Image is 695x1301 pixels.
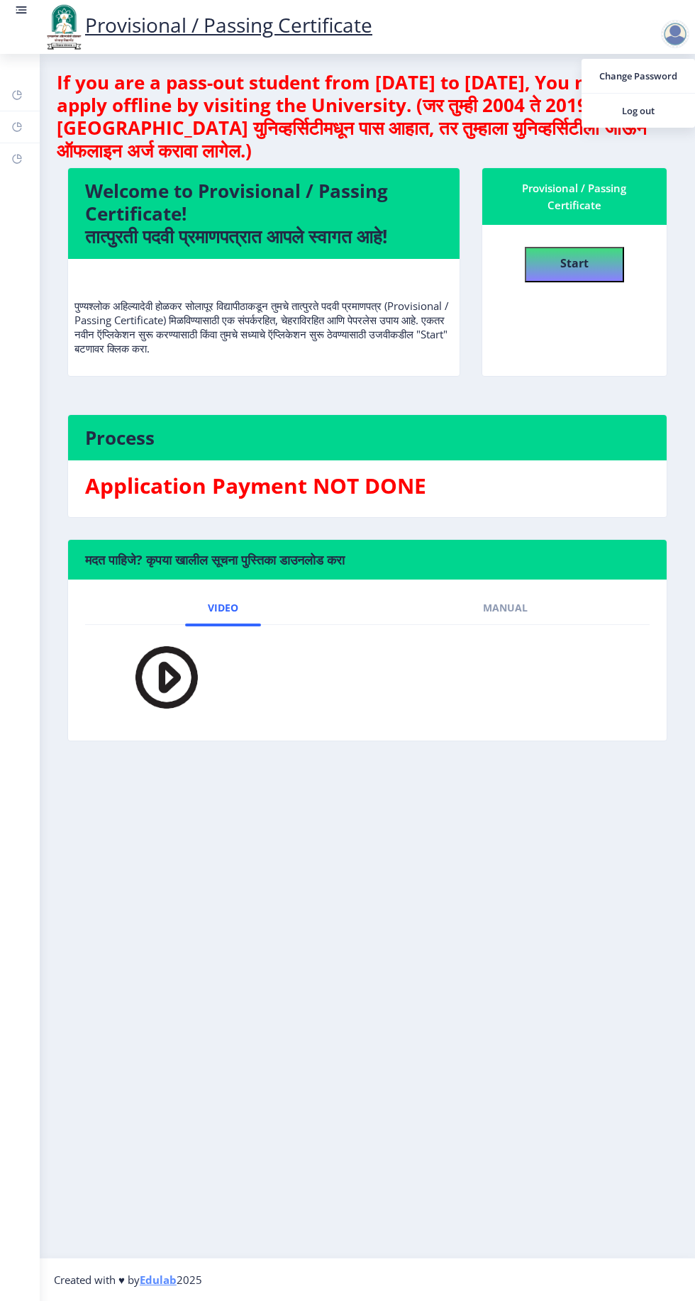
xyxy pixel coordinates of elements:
[208,602,238,614] span: Video
[140,1273,177,1287] a: Edulab
[582,59,695,93] a: Change Password
[43,3,85,51] img: logo
[460,591,550,625] a: Manual
[108,636,207,718] img: PLAY.png
[85,179,443,248] h4: Welcome to Provisional / Passing Certificate! तात्पुरती पदवी प्रमाणपत्रात आपले स्वागत आहे!
[54,1273,202,1287] span: Created with ♥ by 2025
[560,255,589,271] b: Start
[582,94,695,128] a: Log out
[525,247,624,282] button: Start
[85,551,650,568] h6: मदत पाहिजे? कृपया खालील सूचना पुस्तिका डाउनलोड करा
[593,102,684,119] span: Log out
[593,67,684,84] span: Change Password
[483,602,528,614] span: Manual
[185,591,261,625] a: Video
[85,426,650,449] h4: Process
[499,179,650,214] div: Provisional / Passing Certificate
[43,11,372,38] a: Provisional / Passing Certificate
[74,270,453,355] p: पुण्यश्लोक अहिल्यादेवी होळकर सोलापूर विद्यापीठाकडून तुमचे तात्पुरते पदवी प्रमाणपत्र (Provisional ...
[57,71,678,162] h4: If you are a pass-out student from [DATE] to [DATE], You need to apply offline by visiting the Un...
[85,472,650,500] h3: Application Payment NOT DONE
